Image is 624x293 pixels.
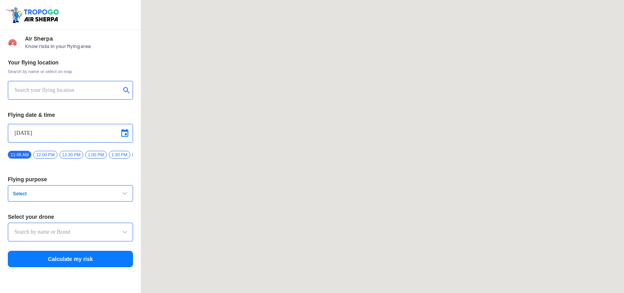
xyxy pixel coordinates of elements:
[8,68,133,75] span: Search by name or select on map
[14,129,126,138] input: Select Date
[8,251,133,267] button: Calculate my risk
[33,151,57,159] span: 12:00 PM
[8,151,31,159] span: 11:46 AM
[85,151,107,159] span: 1:00 PM
[8,185,133,202] button: Select
[14,86,120,95] input: Search your flying location
[8,38,17,47] img: Risk Scores
[8,214,133,220] h3: Select your drone
[10,191,108,197] span: Select
[8,60,133,65] h3: Your flying location
[25,43,133,50] span: Know risks in your flying area
[25,36,133,42] span: Air Sherpa
[6,6,61,24] img: ic_tgdronemaps.svg
[8,177,133,182] h3: Flying purpose
[14,227,126,237] input: Search by name or Brand
[132,151,154,159] span: 2:00 PM
[59,151,83,159] span: 12:30 PM
[109,151,130,159] span: 1:30 PM
[8,112,133,118] h3: Flying date & time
